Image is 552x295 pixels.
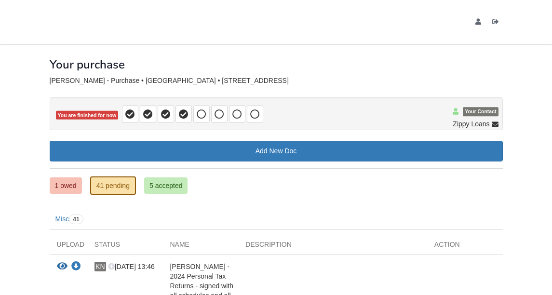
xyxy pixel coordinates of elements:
a: Download KimThanh Nguyen - 2024 Personal Tax Returns - signed with all schedules and all pages - ... [71,263,81,271]
a: Misc [50,209,89,230]
a: Add New Doc [50,141,503,161]
span: [DATE] 13:46 [108,263,155,270]
div: Action [427,240,503,254]
a: edit profile [475,18,485,28]
div: [PERSON_NAME] - Purchase • [GEOGRAPHIC_DATA] • [STREET_ADDRESS] [50,77,503,85]
h1: Your purchase [50,58,125,71]
a: 1 owed [50,177,82,194]
div: Status [87,240,163,254]
a: 5 accepted [144,177,188,194]
div: Upload [50,240,87,254]
span: You are finished for now [56,111,119,120]
a: 41 pending [90,176,136,195]
span: 41 [69,215,83,224]
span: Zippy Loans [453,119,489,129]
span: Your Contact [463,107,498,117]
span: KN [94,262,106,271]
button: View KimThanh Nguyen - 2024 Personal Tax Returns - signed with all schedules and all pages - Plea... [57,262,67,272]
div: Name [162,240,238,254]
div: Description [238,240,427,254]
a: Log out [492,18,503,28]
